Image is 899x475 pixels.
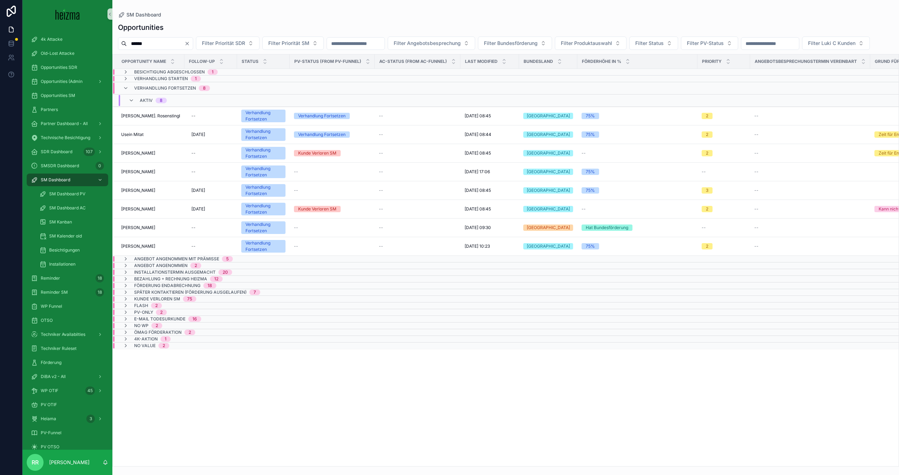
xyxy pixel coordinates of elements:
a: Verhandlung Fortsetzen [241,110,286,122]
span: Verhandlung Starten [134,76,188,82]
a: [DATE] 08:45 [465,206,515,212]
span: -- [294,243,298,249]
span: Bundesland [524,59,553,64]
a: [DATE] [189,203,233,215]
button: Select Button [262,37,324,50]
span: -- [754,169,759,175]
div: 2 [156,323,158,328]
span: SDR Dashboard [41,149,72,155]
a: [GEOGRAPHIC_DATA] [523,187,573,194]
span: Filter PV-Status [687,40,724,47]
div: -- [191,150,196,156]
a: Techniker Ruleset [27,342,108,355]
a: [DATE] 09:30 [465,225,515,230]
span: Filter Priorität SM [268,40,309,47]
div: 2 [706,243,708,249]
a: [PERSON_NAME] [121,243,180,249]
div: Hat Bundesförderung [586,225,628,231]
span: Heiama [41,416,56,422]
div: [GEOGRAPHIC_DATA] [527,206,570,212]
span: -- [754,113,759,119]
div: 2 [189,330,191,335]
div: 2 [706,206,708,212]
a: Hat Bundesförderung [582,225,693,231]
span: Reminder SM [41,289,68,295]
a: -- [379,206,456,212]
a: -- [754,188,866,193]
span: [PERSON_NAME]. Rosenstingl [121,113,180,119]
span: Bezahlung + Rechnung Heizma [134,276,207,282]
a: -- [189,166,233,177]
span: -- [379,243,383,249]
div: 45 [85,386,95,395]
span: WP OTIF [41,388,58,393]
a: [GEOGRAPHIC_DATA] [523,243,573,249]
div: 5 [226,256,229,262]
a: -- [189,222,233,233]
button: Select Button [681,37,738,50]
a: 2 [702,150,746,156]
span: [PERSON_NAME] [121,243,155,249]
div: Verhandlung Fortsetzen [245,221,281,234]
a: -- [582,206,693,212]
span: -- [379,169,383,175]
div: Verhandlung Fortsetzen [245,240,281,253]
a: SM Kalender old [35,230,108,242]
a: Förderung [27,356,108,369]
a: DiBA v2 - All [27,370,108,383]
a: Techniker Availabilties [27,328,108,341]
a: Besichtigungen [35,244,108,256]
a: -- [754,225,866,230]
a: [DATE] [189,185,233,196]
div: 18 [96,274,104,282]
a: -- [702,225,746,230]
div: Verhandlung Fortsetzen [245,147,281,160]
a: -- [379,150,456,156]
a: Kunde Verloren SM [294,150,370,156]
a: -- [754,206,866,212]
a: -- [294,169,370,175]
span: -- [754,150,759,156]
span: Angebotsbesprechungstermin vereinbart [755,59,857,64]
div: 75% [586,243,595,249]
span: -- [379,206,383,212]
div: 18 [96,288,104,297]
span: Partner Dashboard - All [41,121,88,126]
div: 1 [212,69,214,75]
div: [GEOGRAPHIC_DATA] [527,169,570,175]
a: OTSO [27,314,108,327]
span: [DATE] 10:23 [465,243,490,249]
div: -- [191,169,196,175]
span: Besichtigungen [49,247,80,253]
a: Verhandlung Fortsetzen [241,221,286,234]
a: SM Dashboard PV [35,188,108,200]
div: 75% [586,131,595,138]
span: PV-Only [134,310,153,315]
span: SM Dashboard [126,11,161,18]
span: Angebot angenommen mit Prämisse [134,256,219,262]
div: [GEOGRAPHIC_DATA] [527,187,570,194]
div: Kunde Verloren SM [298,206,336,212]
a: SDR Dashboard107 [27,145,108,158]
span: DiBA v2 - All [41,374,66,379]
a: -- [379,113,456,119]
div: 107 [84,148,95,156]
div: 12 [214,276,218,282]
div: 2 [706,131,708,138]
a: Installationen [35,258,108,271]
a: WP OTIF45 [27,384,108,397]
a: -- [294,243,370,249]
span: Reminder [41,275,60,281]
span: -- [754,132,759,137]
a: Verhandlung Fortsetzen [294,113,370,119]
a: -- [294,188,370,193]
a: [PERSON_NAME] [121,169,180,175]
a: -- [189,241,233,252]
span: 4k Attacke [41,37,63,42]
div: 20 [223,269,228,275]
a: 75% [582,187,693,194]
a: [PERSON_NAME] [121,206,180,212]
div: -- [191,243,196,249]
a: 3 [702,187,746,194]
span: [PERSON_NAME] [121,206,155,212]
